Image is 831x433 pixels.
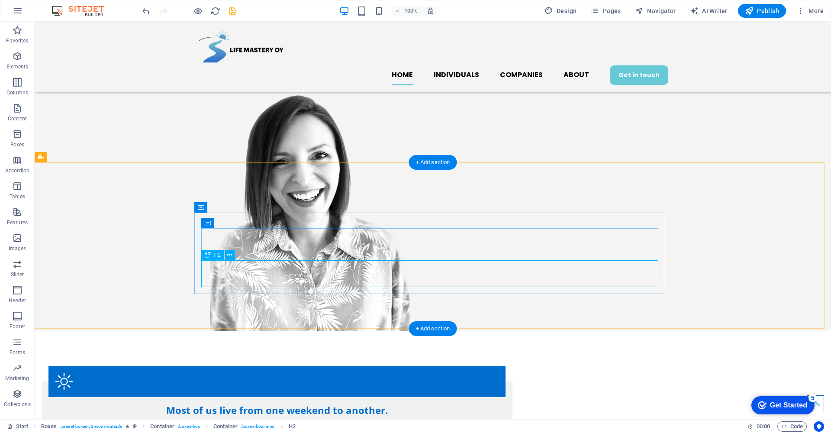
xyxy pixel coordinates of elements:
[7,4,70,23] div: Get Started 5 items remaining, 0% complete
[9,297,26,304] p: Header
[214,252,221,258] span: H2
[544,6,577,15] span: Design
[133,424,137,429] i: This element is a customizable preset
[6,89,28,96] p: Columns
[796,6,824,15] span: More
[50,6,115,16] img: Editor Logo
[11,271,24,278] p: Slider
[5,167,29,174] p: Accordion
[404,6,418,16] h6: 100%
[210,6,220,16] i: Reload page
[427,7,435,15] i: On resize automatically adjust zoom level to fit chosen device.
[590,6,621,15] span: Pages
[793,4,827,18] button: More
[391,6,422,16] button: 100%
[10,323,25,330] p: Footer
[9,245,26,252] p: Images
[777,421,807,432] button: Code
[541,4,580,18] button: Design
[686,4,731,18] button: AI Writer
[10,349,25,356] p: Forms
[6,37,28,44] p: Favorites
[41,421,296,432] nav: breadcrumb
[409,321,457,336] div: + Add section
[210,6,220,16] button: reload
[26,10,63,17] div: Get Started
[6,63,29,70] p: Elements
[241,421,275,432] span: . boxes-box-inner
[757,421,770,432] span: 00 00
[5,375,29,382] p: Marketing
[41,421,57,432] span: Click to select. Double-click to edit
[814,421,824,432] button: Usercentrics
[745,6,779,15] span: Publish
[635,6,676,15] span: Navigator
[4,401,30,408] p: Collections
[64,2,73,10] div: 5
[10,193,25,200] p: Tables
[150,421,174,432] span: Click to select. Double-click to edit
[587,4,624,18] button: Pages
[10,141,25,148] p: Boxes
[178,421,200,432] span: . boxes-box
[763,423,764,430] span: :
[60,421,122,432] span: . preset-boxes-v3-icons-outside
[631,4,680,18] button: Navigator
[227,6,238,16] button: save
[289,421,296,432] span: Click to select. Double-click to edit
[126,424,129,429] i: Element contains an animation
[141,6,151,16] i: Undo: Move elements (Ctrl+Z)
[409,155,457,170] div: + Add section
[141,6,151,16] button: undo
[781,421,803,432] span: Code
[7,421,29,432] a: Click to cancel selection. Double-click to open Pages
[541,4,580,18] div: Design (Ctrl+Alt+Y)
[213,421,238,432] span: Click to select. Double-click to edit
[8,115,27,122] p: Content
[7,219,28,226] p: Features
[738,4,786,18] button: Publish
[228,6,238,16] i: Save (Ctrl+S)
[690,6,728,15] span: AI Writer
